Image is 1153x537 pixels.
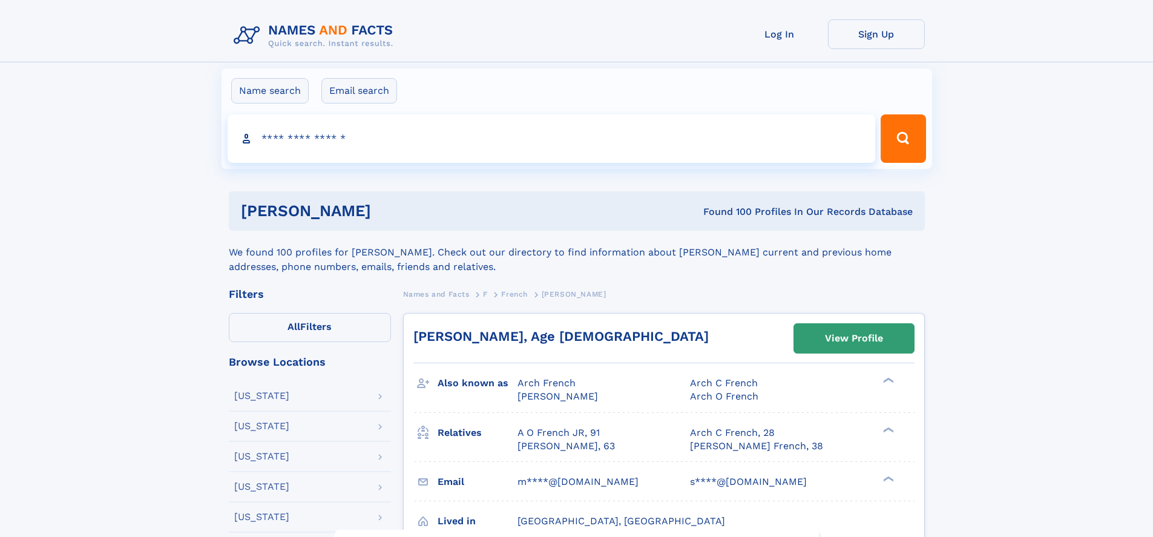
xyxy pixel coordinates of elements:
[542,290,606,298] span: [PERSON_NAME]
[517,377,576,389] span: Arch French
[321,78,397,104] label: Email search
[287,321,300,332] span: All
[234,452,289,461] div: [US_STATE]
[438,373,517,394] h3: Also known as
[501,290,528,298] span: French
[517,390,598,402] span: [PERSON_NAME]
[241,203,537,219] h1: [PERSON_NAME]
[880,475,895,483] div: ❯
[881,114,925,163] button: Search Button
[483,286,488,301] a: F
[483,290,488,298] span: F
[229,313,391,342] label: Filters
[234,391,289,401] div: [US_STATE]
[229,289,391,300] div: Filters
[690,390,758,402] span: Arch O French
[413,329,709,344] a: [PERSON_NAME], Age [DEMOGRAPHIC_DATA]
[690,440,823,453] a: [PERSON_NAME] French, 38
[517,440,615,453] a: [PERSON_NAME], 63
[690,377,758,389] span: Arch C French
[438,472,517,492] h3: Email
[234,421,289,431] div: [US_STATE]
[828,19,925,49] a: Sign Up
[517,515,725,527] span: [GEOGRAPHIC_DATA], [GEOGRAPHIC_DATA]
[438,511,517,532] h3: Lived in
[231,78,309,104] label: Name search
[234,512,289,522] div: [US_STATE]
[501,286,528,301] a: French
[825,325,883,352] div: View Profile
[537,205,913,219] div: Found 100 Profiles In Our Records Database
[794,324,914,353] a: View Profile
[690,426,775,440] a: Arch C French, 28
[731,19,828,49] a: Log In
[880,377,895,384] div: ❯
[234,482,289,492] div: [US_STATE]
[228,114,876,163] input: search input
[517,426,600,440] a: A O French JR, 91
[229,231,925,274] div: We found 100 profiles for [PERSON_NAME]. Check out our directory to find information about [PERSO...
[880,426,895,433] div: ❯
[229,357,391,367] div: Browse Locations
[229,19,403,52] img: Logo Names and Facts
[403,286,470,301] a: Names and Facts
[438,423,517,443] h3: Relatives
